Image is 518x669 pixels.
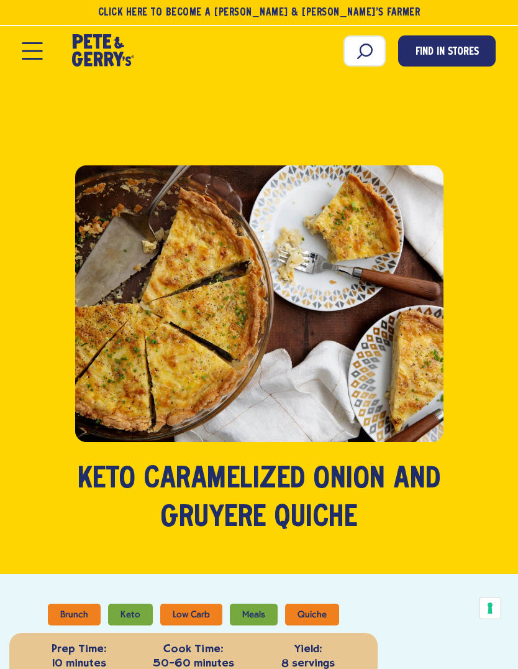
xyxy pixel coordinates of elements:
li: Low Carb [160,604,222,625]
span: Onion [314,461,386,499]
a: Find in Stores [398,35,496,67]
span: Keto [78,461,136,499]
span: Caramelized [144,461,306,499]
span: Quiche [275,499,357,538]
button: Open Mobile Menu Modal Dialog [22,42,43,60]
li: Brunch [48,604,101,625]
li: Quiche [285,604,339,625]
strong: Prep Time: [25,642,133,656]
li: Keto [108,604,153,625]
span: Find in Stores [416,44,479,61]
span: Gruyére [161,499,266,538]
input: Search [343,35,386,67]
button: Your consent preferences for tracking technologies [479,597,501,619]
strong: Yield: [254,642,362,656]
li: Meals [230,604,278,625]
strong: Cook Time: [139,642,247,656]
span: and [394,461,441,499]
